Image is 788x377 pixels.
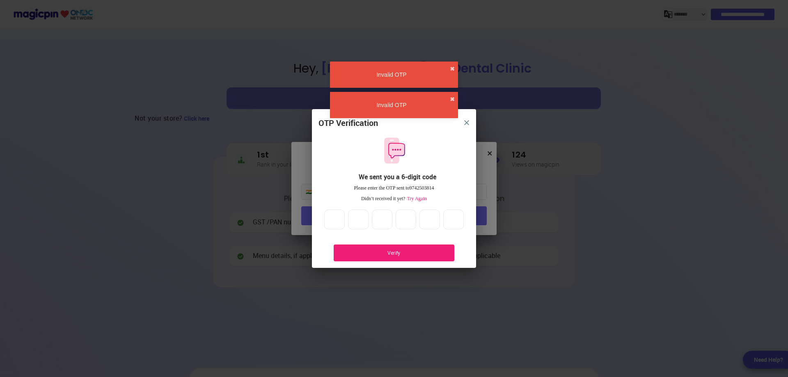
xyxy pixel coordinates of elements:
img: 8zTxi7IzMsfkYqyYgBgfvSHvmzQA9juT1O3mhMgBDT8p5s20zMZ2JbefE1IEBlkXHwa7wAFxGwdILBLhkAAAAASUVORK5CYII= [464,120,469,125]
div: Verify [346,249,442,256]
button: close [450,65,455,73]
button: close [450,95,455,103]
div: We sent you a 6-digit code [325,172,470,182]
div: OTP Verification [318,117,378,129]
div: Invalid OTP [333,71,450,79]
div: Invalid OTP [333,101,450,109]
div: Didn’t received it yet? [318,195,470,202]
button: close [459,115,474,130]
div: Please enter the OTP sent to 9742503814 [318,185,470,192]
span: Try Again [405,196,427,201]
img: otpMessageIcon.11fa9bf9.svg [380,137,408,165]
